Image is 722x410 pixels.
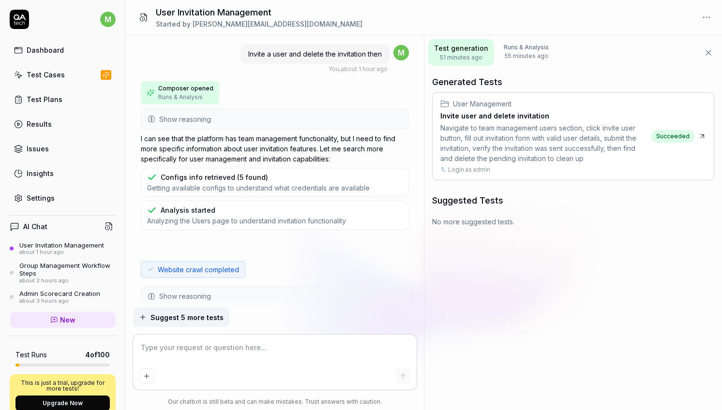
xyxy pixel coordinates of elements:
div: Issues [27,144,49,154]
button: Show reasoning [142,287,408,306]
span: Runs & Analysis [158,93,203,102]
a: Login as admin [448,165,490,174]
h3: Generated Tests [432,75,714,88]
span: Suggest 5 more tests [150,312,224,322]
a: New [10,312,116,328]
h3: Invite user and delete invitation [440,111,647,121]
button: Composer openedRuns & Analysis [141,81,219,104]
span: You [329,65,339,73]
div: Dashboard [27,45,64,55]
div: User Invitation Management [19,241,104,249]
span: 55 minutes ago [504,52,549,60]
div: Our chatbot is still beta and can make mistakes. Trust answers with caution. [133,397,416,406]
span: New [60,315,75,325]
a: User ManagementInvite user and delete invitationNavigate to team management users section, click ... [432,92,714,180]
a: Issues [10,139,116,158]
div: Test Plans [27,94,62,104]
span: Invite a user and delete the invitation then [248,50,382,58]
span: Analyzing the Users page to understand invitation functionality [147,216,346,225]
span: 4 of 100 [85,350,110,360]
a: Settings [10,189,116,207]
a: Admin Scorecard Creationabout 3 hours ago [10,290,116,304]
span: Succeeded [651,130,694,143]
span: m [100,12,116,27]
div: Settings [27,193,55,203]
div: Insights [27,168,54,178]
span: Composer opened [158,84,213,93]
button: Show reasoning [142,109,408,129]
span: [PERSON_NAME][EMAIL_ADDRESS][DOMAIN_NAME] [193,20,362,28]
div: about 1 hour ago [19,249,104,256]
div: about 2 hours ago [19,278,116,284]
button: Add attachment [139,368,154,384]
span: Show reasoning [159,114,211,124]
a: Dashboard [10,41,116,59]
div: Test Cases [27,70,65,80]
span: Test generation [434,43,488,53]
h3: Suggested Tests [432,194,714,207]
a: Test Plans [10,90,116,109]
a: User Invitation Managementabout 1 hour ago [10,241,116,256]
div: Group Management Workflow Steps [19,262,116,278]
div: Configs info retrieved (5 found) [161,172,268,182]
div: Admin Scorecard Creation [19,290,100,297]
div: about 3 hours ago [19,298,100,305]
button: m [100,10,116,29]
div: Started by [156,19,362,29]
a: Results [10,115,116,133]
span: User Management [453,99,511,109]
button: Test generation51 minutes ago [428,39,494,66]
div: , about 1 hour ago [329,65,388,73]
div: No more suggested tests. [432,217,714,227]
div: Analysis started [161,205,215,215]
span: Website crawl completed [158,264,239,275]
h5: Test Runs [15,351,47,359]
span: Show reasoning [159,291,211,301]
button: Suggest 5 more tests [133,307,229,327]
span: Getting available configs to understand what credentials are available [147,183,370,192]
a: Test Cases [10,65,116,84]
a: Group Management Workflow Stepsabout 2 hours ago [10,262,116,284]
p: I can see that the platform has team management functionality, but I need to find more specific i... [141,133,409,164]
span: Runs & Analysis [504,43,549,52]
div: Navigate to team management users section, click invite user button, fill out invitation form wit... [440,123,647,163]
a: Insights [10,164,116,183]
span: m [393,45,409,60]
h4: AI Chat [23,221,47,232]
span: 51 minutes ago [434,53,488,62]
h1: User Invitation Management [156,6,362,19]
p: This is just a trial, upgrade for more tests! [15,380,110,392]
button: Runs & Analysis55 minutes ago [498,39,555,66]
div: Results [27,119,52,129]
